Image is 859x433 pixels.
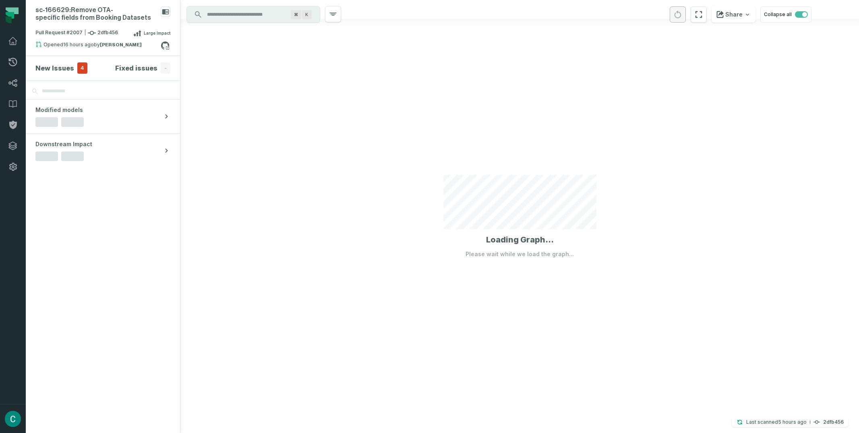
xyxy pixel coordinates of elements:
[291,10,301,19] span: Press ⌘ + K to focus the search bar
[732,417,849,427] button: Last scanned[DATE] 03:56:482dfb456
[35,62,170,74] button: New Issues4Fixed issues-
[760,6,811,23] button: Collapse all
[778,419,807,425] relative-time: Oct 8, 2025, 3:56 AM GMT+2
[77,62,87,74] span: 4
[100,42,142,47] strong: Cristian Gómez (cgomezFH)
[823,420,844,425] h4: 2dfb456
[5,411,21,427] img: avatar of Cristian Gomez
[466,250,574,258] p: Please wait while we load the graph...
[35,29,118,37] span: Pull Request #2007 2dfb456
[746,418,807,426] p: Last scanned
[161,62,170,74] span: -
[160,40,170,51] a: View on github
[144,30,170,36] span: Large Impact
[486,234,554,245] h1: Loading Graph...
[302,10,312,19] span: Press ⌘ + K to focus the search bar
[115,63,157,73] h4: Fixed issues
[35,63,74,73] h4: New Issues
[712,6,756,23] button: Share
[35,6,157,22] div: sc-166629: Remove OTA-specific fields from Booking Datasets
[35,41,161,51] div: Opened by
[35,140,92,148] span: Downstream Impact
[26,134,180,168] button: Downstream Impact
[35,106,83,114] span: Modified models
[63,41,94,48] relative-time: Oct 7, 2025, 5:27 PM GMT+2
[26,99,180,133] button: Modified models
